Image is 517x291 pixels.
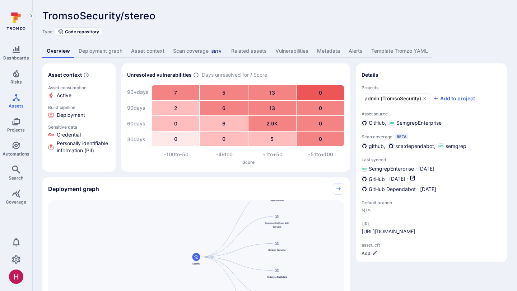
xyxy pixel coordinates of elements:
button: Expand navigation menu [27,11,36,20]
div: 13 [248,101,296,115]
div: 6 [200,101,247,115]
span: SemgrepEnterprise [369,165,414,172]
h2: Details [362,71,378,78]
a: Asset context [127,44,169,58]
div: GitHub [362,119,385,127]
span: Dashboards [3,55,29,61]
div: 0 [200,132,247,146]
h2: Asset context [48,71,82,78]
button: Add to project [433,95,475,102]
a: Deployment graph [74,44,127,58]
div: +51 to +100 [296,151,344,158]
div: 0 [297,85,344,100]
p: Sensitive data [48,124,110,130]
span: Code repository [65,29,99,34]
span: Broker Service [269,248,286,252]
span: Automations [3,151,29,157]
div: -49 to 0 [200,151,248,158]
a: Related assets [227,44,271,58]
div: 60 days [127,116,149,131]
span: Number of vulnerabilities in status ‘Open’ ‘Triaged’ and ‘In process’ divided by score and scanne... [193,71,199,79]
span: stereo [192,262,200,265]
div: 5 [200,85,247,100]
div: SemgrepEnterprise [389,119,442,127]
div: -100 to -50 [152,151,200,158]
span: Coverage [6,199,26,205]
div: +1 to +50 [248,151,297,158]
li: Deployment [48,111,110,119]
div: 0 [297,101,344,115]
i: Expand navigation menu [29,13,34,19]
span: Days unresolved for / Score [202,71,267,79]
a: Click to view evidence [47,84,111,100]
div: 0 [297,132,344,146]
span: GitHub [369,176,385,183]
span: Assets [9,103,24,109]
p: Build pipeline [48,105,110,110]
a: Template Tromzo YAML [367,44,432,58]
h2: Deployment graph [48,185,99,192]
span: asset_cft [362,242,501,248]
a: [URL][DOMAIN_NAME] [362,228,415,235]
a: Open in GitHub dashboard [410,175,415,183]
a: Click to view evidence [47,103,111,120]
p: Asset consumption [48,85,110,90]
a: Alerts [344,44,367,58]
div: 13 [248,85,296,100]
span: Risks [10,79,22,85]
div: 30 days [127,132,149,147]
div: 7 [152,85,199,100]
span: [DATE] [420,186,436,193]
a: Overview [42,44,74,58]
p: · [417,186,419,193]
div: Scan coverage [173,47,223,54]
h2: Unresolved vulnerabilities [127,71,192,78]
p: Score [152,159,344,165]
p: · [415,165,417,172]
span: Scan coverage [362,134,392,139]
div: Beta [395,134,408,139]
span: N/A [362,207,419,214]
span: Search [9,175,23,181]
p: · [386,175,388,183]
span: [DATE] [389,175,405,183]
span: Projects [362,85,501,90]
span: Asset source [362,111,501,116]
span: Cube.js Analytics [267,275,288,279]
span: Tromzo Platform API Service [263,221,292,229]
span: admin (TromsoSecurity) [365,95,421,102]
span: Default branch [362,200,419,205]
p: · [407,175,408,183]
div: 6 [200,116,247,131]
div: 0 [152,116,199,131]
div: 5 [248,132,296,146]
li: Personally identifiable information (PII) [48,140,110,154]
button: Add [362,251,378,256]
div: 0 [152,132,199,146]
a: Click to view evidence [47,123,111,156]
div: 90+ days [127,85,149,99]
span: GitHub Dependabot [369,186,416,193]
div: Harshil Parikh [9,269,23,284]
span: Last synced [362,157,501,162]
span: Type: [42,29,53,34]
img: ACg8ocKzQzwPSwOZT_k9C736TfcBpCStqIZdMR9gXOhJgTaH9y_tsw=s96-c [9,269,23,284]
a: admin (TromsoSecurity) [362,93,430,104]
div: 90 days [127,101,149,115]
li: Credential [48,131,110,138]
div: github [362,142,384,150]
a: Vulnerabilities [271,44,313,58]
a: Metadata [313,44,344,58]
div: Collapse [42,177,350,200]
div: 2 [152,101,199,115]
div: semgrep [438,142,466,150]
div: Asset tabs [42,44,507,58]
div: Beta [210,48,223,54]
svg: Automatically discovered context associated with the asset [83,72,89,78]
li: Active [48,92,110,99]
span: TromsoSecurity/stereo [42,10,156,22]
div: 0 [297,116,344,131]
div: 2.9K [248,116,296,131]
span: Projects [7,127,25,133]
